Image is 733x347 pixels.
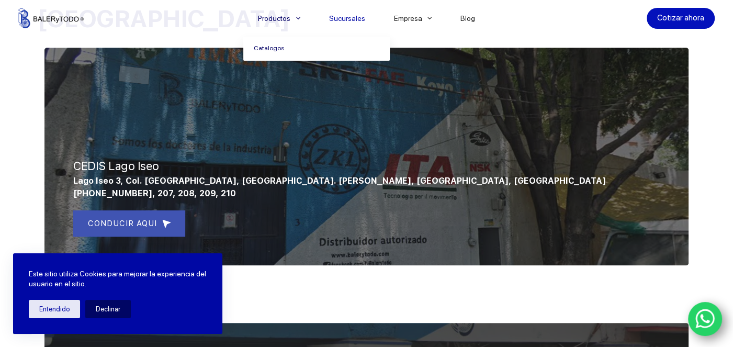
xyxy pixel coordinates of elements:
[688,302,723,337] a: WhatsApp
[647,8,715,29] a: Cotizar ahora
[29,300,80,318] button: Entendido
[18,8,84,28] img: Balerytodo
[85,300,131,318] button: Declinar
[73,159,159,173] span: CEDIS Lago Iseo
[73,176,606,186] span: Lago Iseo 3, Col. [GEOGRAPHIC_DATA], [GEOGRAPHIC_DATA]. [PERSON_NAME], [GEOGRAPHIC_DATA], [GEOGRA...
[73,188,236,198] span: [PHONE_NUMBER], 207, 208, 209, 210
[29,269,207,289] p: Este sitio utiliza Cookies para mejorar la experiencia del usuario en el sitio.
[73,210,185,237] a: CONDUCIR AQUI
[243,37,390,61] a: Catalogos
[88,217,157,230] span: CONDUCIR AQUI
